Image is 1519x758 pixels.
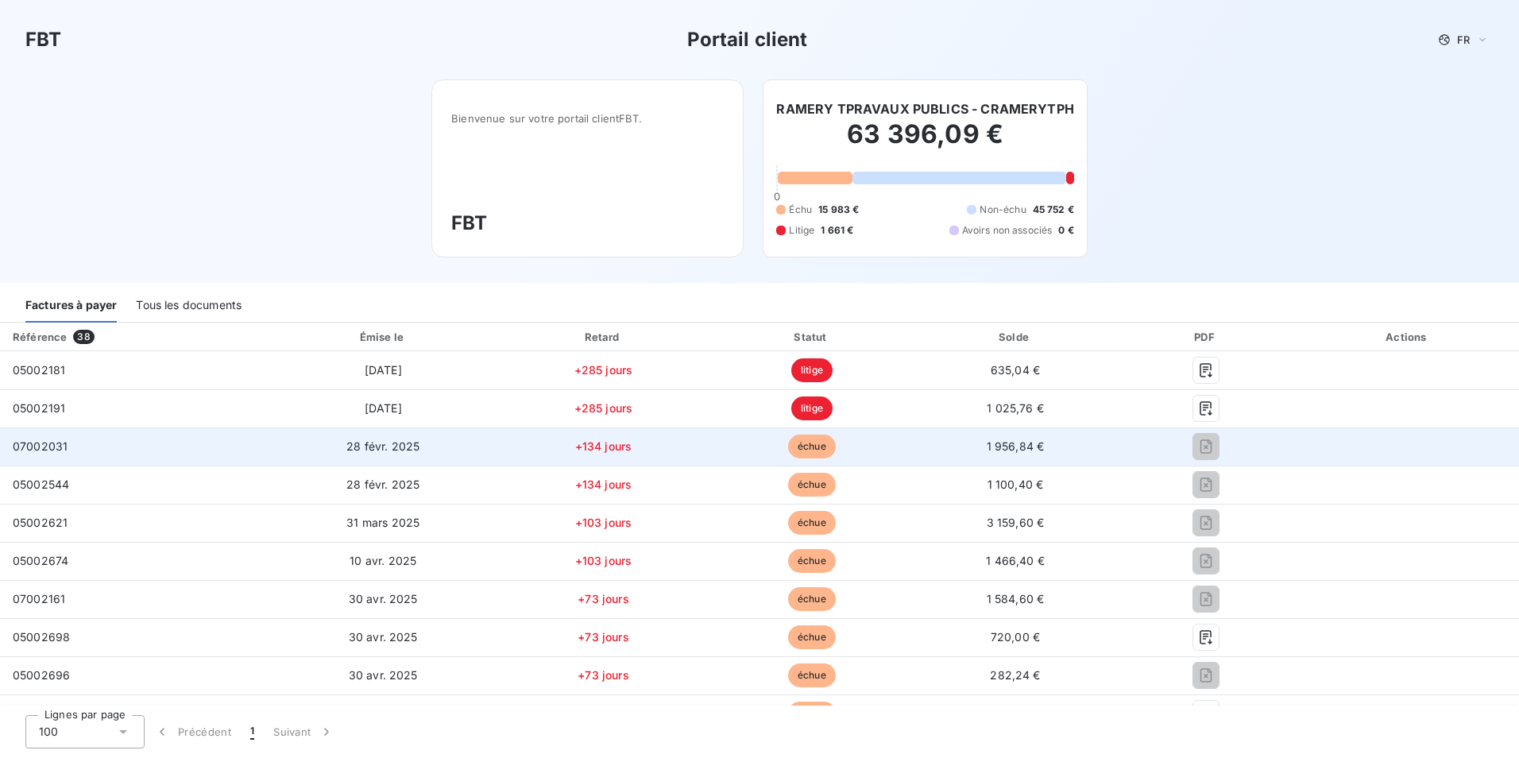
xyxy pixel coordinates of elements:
[987,439,1045,453] span: 1 956,84 €
[13,554,68,567] span: 05002674
[25,25,61,54] h3: FBT
[264,715,344,748] button: Suivant
[991,363,1040,377] span: 635,04 €
[980,203,1026,217] span: Non-échu
[987,592,1045,605] span: 1 584,60 €
[346,439,419,453] span: 28 févr. 2025
[365,401,402,415] span: [DATE]
[578,668,628,682] span: +73 jours
[13,516,68,529] span: 05002621
[13,592,65,605] span: 07002161
[250,724,254,740] span: 1
[13,401,65,415] span: 05002191
[574,363,633,377] span: +285 jours
[1457,33,1470,46] span: FR
[501,329,706,345] div: Retard
[990,668,1040,682] span: 282,24 €
[986,554,1045,567] span: 1 466,40 €
[13,363,65,377] span: 05002181
[712,329,911,345] div: Statut
[788,587,836,611] span: échue
[349,668,418,682] span: 30 avr. 2025
[988,478,1044,491] span: 1 100,40 €
[39,724,58,740] span: 100
[365,363,402,377] span: [DATE]
[789,203,812,217] span: Échu
[13,331,67,343] div: Référence
[136,289,242,323] div: Tous les documents
[1033,203,1074,217] span: 45 752 €
[788,549,836,573] span: échue
[145,715,241,748] button: Précédent
[788,435,836,458] span: échue
[687,25,808,54] h3: Portail client
[774,190,780,203] span: 0
[788,663,836,687] span: échue
[788,702,836,725] span: échue
[987,516,1045,529] span: 3 159,60 €
[13,439,68,453] span: 07002031
[1300,329,1516,345] div: Actions
[776,118,1073,166] h2: 63 396,09 €
[791,396,833,420] span: litige
[25,289,117,323] div: Factures à payer
[818,203,859,217] span: 15 983 €
[350,554,416,567] span: 10 avr. 2025
[349,630,418,644] span: 30 avr. 2025
[788,473,836,497] span: échue
[788,511,836,535] span: échue
[73,330,94,344] span: 38
[962,223,1053,238] span: Avoirs non associés
[346,516,419,529] span: 31 mars 2025
[13,668,70,682] span: 05002696
[918,329,1113,345] div: Solde
[987,401,1044,415] span: 1 025,76 €
[451,112,724,125] span: Bienvenue sur votre portail client FBT .
[575,439,632,453] span: +134 jours
[349,592,418,605] span: 30 avr. 2025
[272,329,495,345] div: Émise le
[574,401,633,415] span: +285 jours
[789,223,814,238] span: Litige
[575,516,632,529] span: +103 jours
[1119,329,1293,345] div: PDF
[776,99,1073,118] h6: RAMERY TPRAVAUX PUBLICS - CRAMERYTPH
[451,209,724,238] h3: FBT
[578,592,628,605] span: +73 jours
[821,223,853,238] span: 1 661 €
[991,630,1040,644] span: 720,00 €
[791,358,833,382] span: litige
[578,630,628,644] span: +73 jours
[241,715,264,748] button: 1
[1058,223,1073,238] span: 0 €
[575,478,632,491] span: +134 jours
[788,625,836,649] span: échue
[346,478,419,491] span: 28 févr. 2025
[13,630,70,644] span: 05002698
[575,554,632,567] span: +103 jours
[13,478,69,491] span: 05002544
